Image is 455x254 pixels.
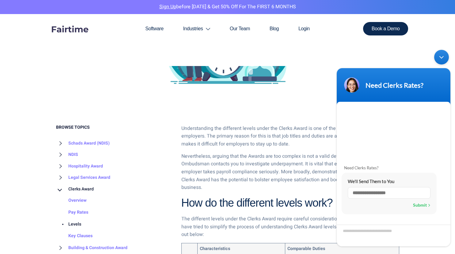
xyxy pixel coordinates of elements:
[56,183,94,195] a: Clerks Award
[56,195,87,207] a: Overview
[5,3,450,11] p: before [DATE] & Get 50% Off for the FIRST 6 MONTHS
[181,196,399,210] h2: How do the different levels work?
[56,230,93,242] a: Key Clauses
[173,14,220,43] a: Industries
[56,138,110,149] a: Schads Award (NDIS)
[181,125,399,148] p: Understanding the different levels under the Clerks Award is one of the biggest challenges for em...
[289,14,320,43] a: Login
[56,219,81,230] a: Levels
[159,3,176,10] a: Sign Up
[135,14,173,43] a: Software
[200,245,230,252] strong: Characteristics
[56,242,127,254] a: Building & Construction Award
[372,26,400,31] span: Book a Demo
[56,149,78,160] a: NDIS
[220,14,260,43] a: Our Team
[287,245,325,252] strong: Comparable Duties
[260,14,289,43] a: Blog
[56,160,103,172] a: Hospitality Award
[181,153,399,192] p: Nevertheless, arguing that the Awards are too complex is not a valid defence if the Fair Work Omb...
[334,47,453,249] iframe: SalesIQ Chatwindow
[181,215,399,239] p: The different levels under the Clerks Award require careful consideration. The team at Fairtime h...
[56,207,88,219] a: Pay Rates
[56,172,110,183] a: Legal Services Award
[363,22,408,35] a: Book a Demo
